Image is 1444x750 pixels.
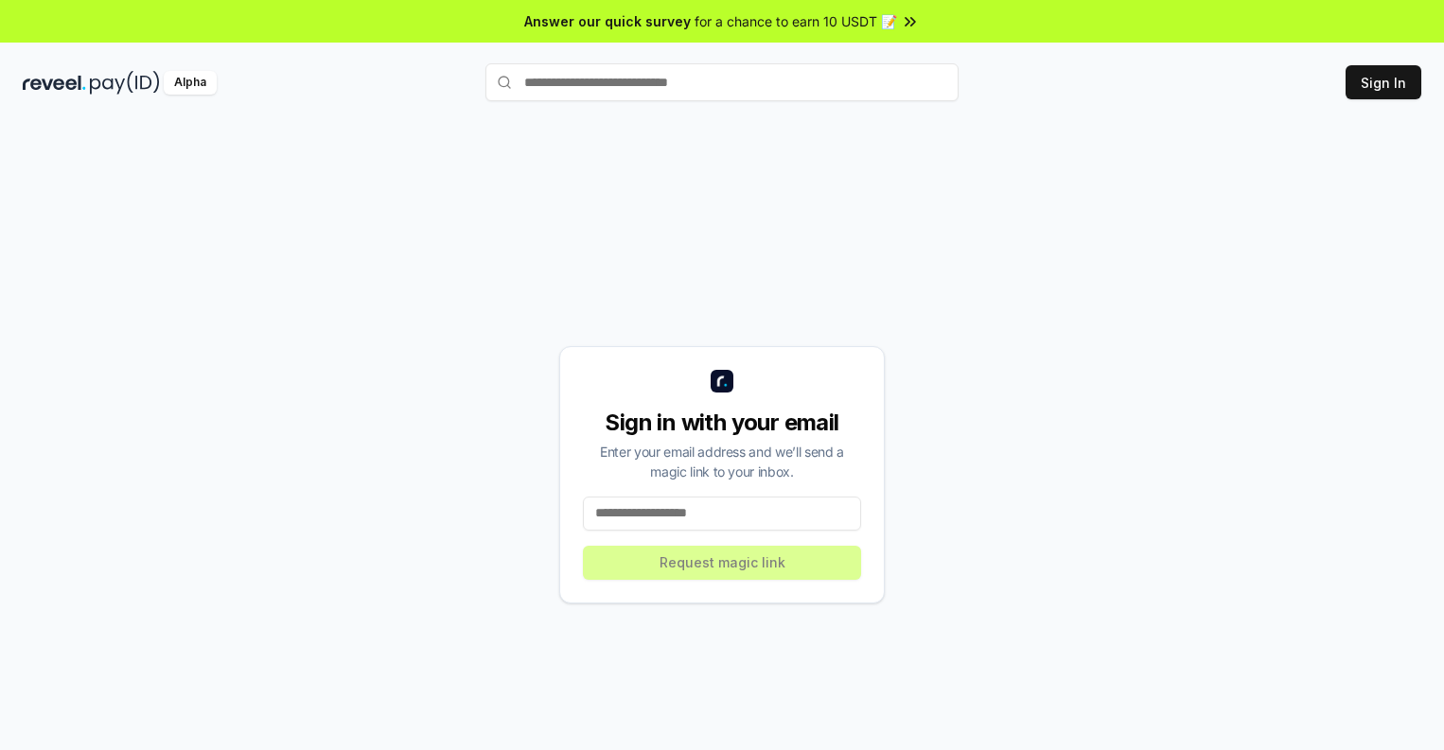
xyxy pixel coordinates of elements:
[583,442,861,481] div: Enter your email address and we’ll send a magic link to your inbox.
[164,71,217,95] div: Alpha
[695,11,897,31] span: for a chance to earn 10 USDT 📝
[524,11,691,31] span: Answer our quick survey
[1346,65,1421,99] button: Sign In
[583,408,861,438] div: Sign in with your email
[23,71,86,95] img: reveel_dark
[90,71,160,95] img: pay_id
[711,370,733,392] img: logo_small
